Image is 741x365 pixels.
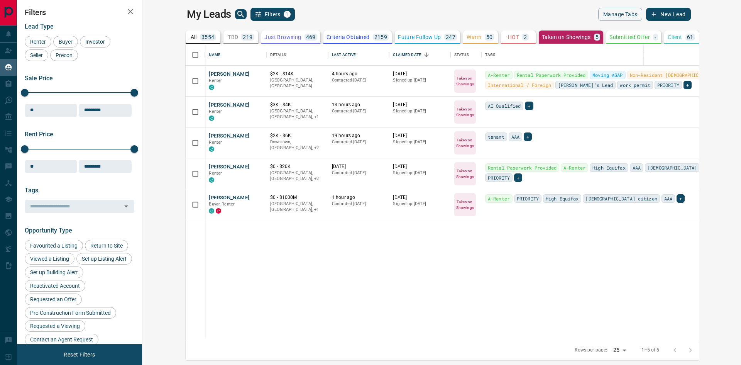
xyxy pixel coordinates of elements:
p: 1–5 of 5 [641,347,660,353]
p: Taken on Showings [542,34,591,40]
button: New Lead [646,8,690,21]
span: AI Qualified [488,102,521,110]
div: Reactivated Account [25,280,85,292]
span: Return to Site [88,243,125,249]
p: Contacted [DATE] [332,77,385,83]
button: [PERSON_NAME] [209,102,249,109]
p: TBD [228,34,238,40]
div: Investor [80,36,110,48]
div: property.ca [216,208,221,214]
div: + [525,102,533,110]
div: Last Active [328,44,389,66]
span: + [686,81,689,89]
div: Renter [25,36,51,48]
p: Taken on Showings [455,106,475,118]
span: Precon [53,52,75,58]
span: [DEMOGRAPHIC_DATA] citizen [585,195,657,202]
div: + [677,194,685,203]
span: PRIORITY [517,195,539,202]
span: Rental Paperwork Provided [517,71,585,79]
span: Buyer, Renter [209,202,235,207]
p: 3554 [201,34,215,40]
span: Non-Resident [DEMOGRAPHIC_DATA] [630,71,715,79]
span: Reactivated Account [27,283,83,289]
div: Status [450,44,481,66]
p: 247 [446,34,455,40]
p: - [655,34,656,40]
span: Requested an Offer [27,296,79,302]
div: Favourited a Listing [25,240,83,251]
span: Moving ASAP [592,71,623,79]
div: + [514,173,522,182]
p: 4 hours ago [332,71,385,77]
p: Contacted [DATE] [332,170,385,176]
span: Renter [209,171,222,176]
p: Just Browsing [264,34,301,40]
div: condos.ca [209,177,214,183]
p: Taken on Showings [455,137,475,149]
p: Taken on Showings [455,168,475,180]
button: Sort [421,49,432,60]
p: [DATE] [393,163,446,170]
p: $0 - $20K [270,163,324,170]
p: 219 [243,34,252,40]
p: [DATE] [393,132,446,139]
p: Criteria Obtained [327,34,370,40]
div: Last Active [332,44,356,66]
span: Lead Type [25,23,54,30]
div: Pre-Construction Form Submitted [25,307,116,319]
span: 1 [284,12,290,17]
span: AAA [633,164,641,171]
span: Renter [209,109,222,114]
button: search button [235,9,247,19]
span: + [679,195,682,202]
p: 2 [524,34,527,40]
span: + [517,174,519,182]
div: condos.ca [209,85,214,90]
p: Submitted Offer [609,34,650,40]
span: + [526,133,529,141]
p: 2159 [374,34,387,40]
p: [DATE] [332,163,385,170]
p: Taken on Showings [455,75,475,87]
span: Tags [25,187,38,194]
span: Seller [27,52,46,58]
p: Contacted [DATE] [332,139,385,145]
p: 19 hours ago [332,132,385,139]
p: Contacted [DATE] [332,108,385,114]
p: Taken on Showings [455,199,475,211]
div: 25 [610,345,629,356]
span: International / Foreign [488,81,551,89]
p: Midtown | Central, Toronto [270,139,324,151]
span: Sale Price [25,75,53,82]
span: AAA [664,195,672,202]
div: Seller [25,49,48,61]
span: + [528,102,530,110]
div: Tags [485,44,496,66]
span: AAA [511,133,519,141]
span: Set up Building Alert [27,269,81,275]
span: work permit [620,81,650,89]
p: Toronto [270,108,324,120]
p: 1 hour ago [332,194,385,201]
span: Opportunity Type [25,227,72,234]
span: A-Renter [488,195,510,202]
span: Investor [83,39,108,45]
button: Manage Tabs [598,8,642,21]
p: $0 - $1000M [270,194,324,201]
span: High Equifax [546,195,579,202]
p: Contacted [DATE] [332,201,385,207]
p: [DATE] [393,194,446,201]
h1: My Leads [187,8,231,20]
p: Signed up [DATE] [393,201,446,207]
p: Signed up [DATE] [393,170,446,176]
p: 5 [596,34,599,40]
span: Renter [209,140,222,145]
div: condos.ca [209,146,214,152]
span: Renter [27,39,49,45]
div: Set up Listing Alert [76,253,132,265]
button: Open [121,201,132,212]
h2: Filters [25,8,134,17]
p: North York, Toronto [270,170,324,182]
div: Name [209,44,220,66]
